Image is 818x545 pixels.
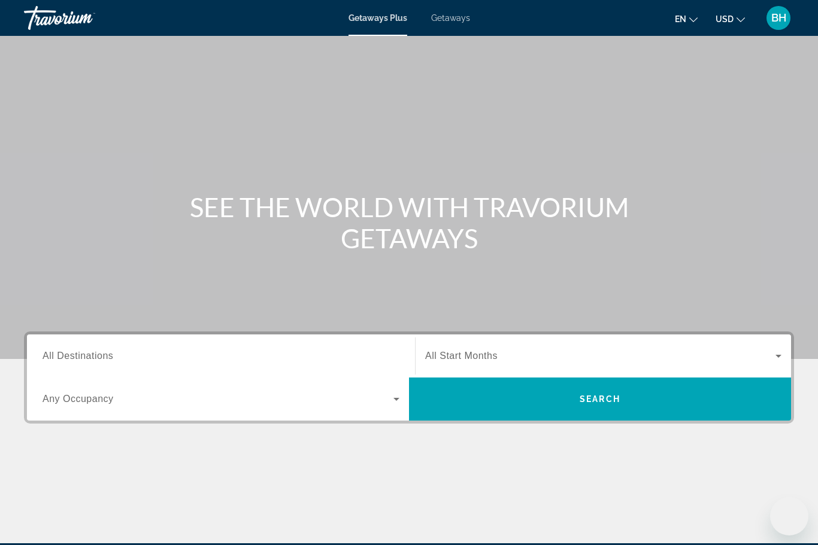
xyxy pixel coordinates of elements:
button: Search [409,377,791,421]
button: Change language [675,10,698,28]
span: All Start Months [425,351,498,361]
iframe: Button to launch messaging window [770,497,808,535]
a: Travorium [24,2,144,34]
span: en [675,14,686,24]
span: BH [771,12,786,24]
span: Any Occupancy [43,394,114,404]
span: All Destinations [43,351,113,361]
div: Search widget [27,334,791,421]
span: Search [580,394,620,404]
button: User Menu [763,5,794,31]
span: USD [716,14,734,24]
button: Change currency [716,10,745,28]
a: Getaways [431,13,470,23]
a: Getaways Plus [349,13,407,23]
h1: SEE THE WORLD WITH TRAVORIUM GETAWAYS [184,191,634,254]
